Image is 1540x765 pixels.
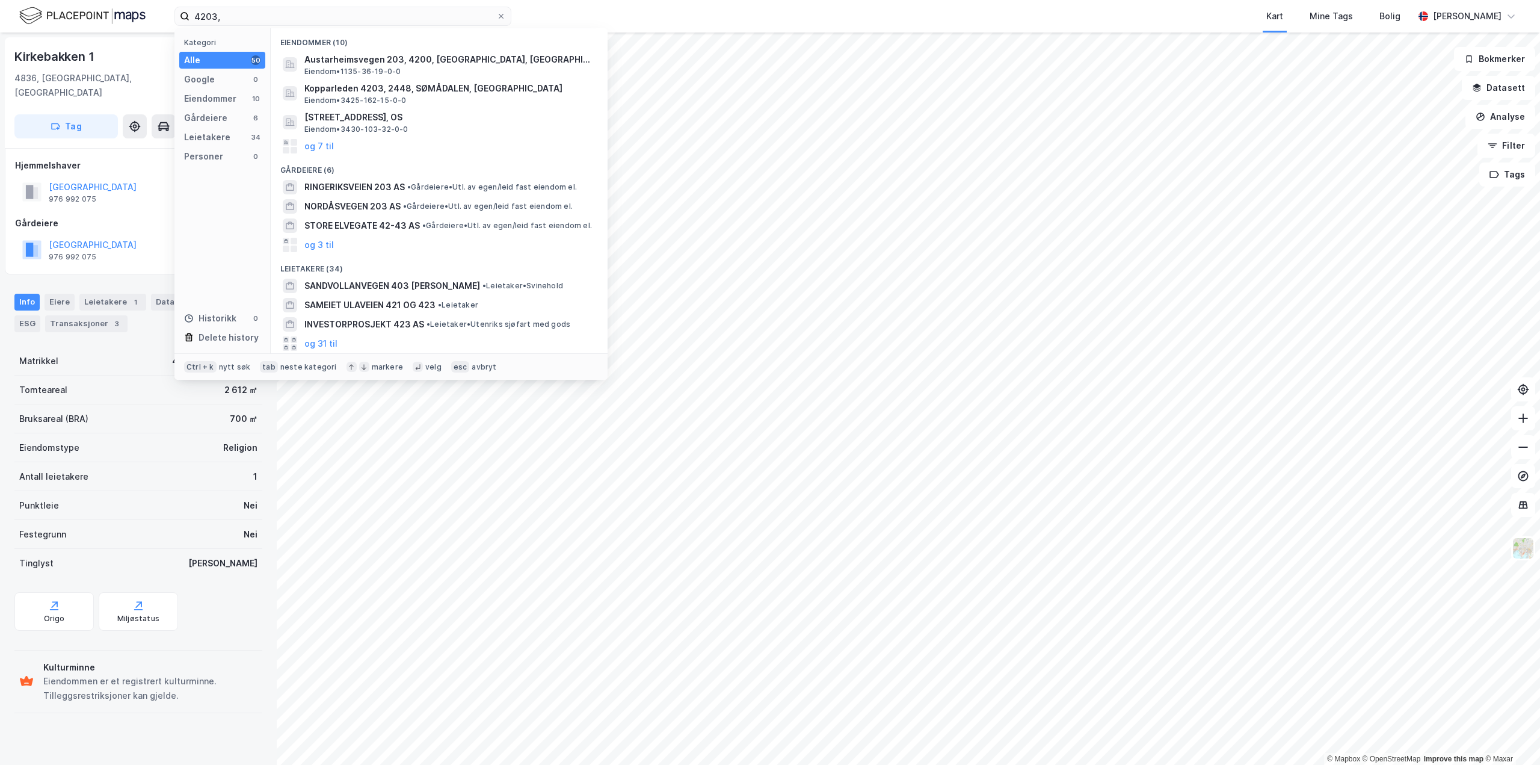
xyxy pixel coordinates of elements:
[407,182,411,191] span: •
[438,300,478,310] span: Leietaker
[1379,9,1400,23] div: Bolig
[14,71,197,100] div: 4836, [GEOGRAPHIC_DATA], [GEOGRAPHIC_DATA]
[304,317,424,332] span: INVESTORPROSJEKT 423 AS
[304,52,593,67] span: Austarheimsvegen 203, 4200, [GEOGRAPHIC_DATA], [GEOGRAPHIC_DATA]
[244,527,257,542] div: Nei
[472,362,496,372] div: avbryt
[1477,134,1535,158] button: Filter
[19,412,88,426] div: Bruksareal (BRA)
[1424,755,1483,763] a: Improve this map
[1462,76,1535,100] button: Datasett
[184,311,236,326] div: Historikk
[1512,537,1535,560] img: Z
[45,315,128,332] div: Transaksjoner
[151,294,196,311] div: Datasett
[184,91,236,106] div: Eiendommer
[304,125,408,134] span: Eiendom • 3430-103-32-0-0
[251,94,260,104] div: 10
[15,158,262,173] div: Hjemmelshaver
[230,412,257,426] div: 700 ㎡
[1310,9,1353,23] div: Mine Tags
[19,441,79,455] div: Eiendomstype
[14,47,96,66] div: Kirkebakken 1
[223,441,257,455] div: Religion
[19,383,67,397] div: Tomteareal
[280,362,337,372] div: neste kategori
[422,221,592,231] span: Gårdeiere • Utl. av egen/leid fast eiendom el.
[184,38,265,47] div: Kategori
[253,469,257,484] div: 1
[304,81,593,96] span: Kopparleden 4203, 2448, SØMÅDALEN, [GEOGRAPHIC_DATA]
[251,113,260,123] div: 6
[304,298,436,312] span: SAMEIET ULAVEIEN 421 OG 423
[199,330,259,345] div: Delete history
[304,279,480,293] span: SANDVOLLANVEGEN 403 [PERSON_NAME]
[43,660,257,675] div: Kulturminne
[43,674,257,703] div: Eiendommen er et registrert kulturminne. Tilleggsrestriksjoner kan gjelde.
[14,114,118,138] button: Tag
[425,362,442,372] div: velg
[184,53,200,67] div: Alle
[49,252,96,262] div: 976 992 075
[482,281,486,290] span: •
[1327,755,1360,763] a: Mapbox
[184,130,230,144] div: Leietakere
[15,216,262,231] div: Gårdeiere
[44,614,65,624] div: Origo
[1433,9,1501,23] div: [PERSON_NAME]
[219,362,251,372] div: nytt søk
[422,221,426,230] span: •
[1465,105,1535,129] button: Analyse
[184,111,227,125] div: Gårdeiere
[251,132,260,142] div: 34
[1479,163,1535,187] button: Tags
[372,362,403,372] div: markere
[189,7,496,25] input: Søk på adresse, matrikkel, gårdeiere, leietakere eller personer
[45,294,75,311] div: Eiere
[403,202,407,211] span: •
[260,361,278,373] div: tab
[19,5,146,26] img: logo.f888ab2527a4732fd821a326f86c7f29.svg
[224,383,257,397] div: 2 612 ㎡
[1266,9,1283,23] div: Kart
[19,469,88,484] div: Antall leietakere
[184,361,217,373] div: Ctrl + k
[304,96,407,105] span: Eiendom • 3425-162-15-0-0
[244,498,257,513] div: Nei
[271,255,608,276] div: Leietakere (34)
[304,180,405,194] span: RINGERIKSVEIEN 203 AS
[304,199,401,214] span: NORDÅSVEGEN 203 AS
[304,238,334,252] button: og 3 til
[251,314,260,323] div: 0
[304,110,593,125] span: [STREET_ADDRESS], OS
[19,354,58,368] div: Matrikkel
[271,28,608,50] div: Eiendommer (10)
[304,67,401,76] span: Eiendom • 1135-36-19-0-0
[403,202,573,211] span: Gårdeiere • Utl. av egen/leid fast eiendom el.
[1480,707,1540,765] iframe: Chat Widget
[251,55,260,65] div: 50
[117,614,159,624] div: Miljøstatus
[482,281,563,291] span: Leietaker • Svinehold
[438,300,442,309] span: •
[1363,755,1421,763] a: OpenStreetMap
[19,527,66,542] div: Festegrunn
[188,556,257,571] div: [PERSON_NAME]
[184,72,215,87] div: Google
[427,320,570,329] span: Leietaker • Utenriks sjøfart med gods
[19,556,54,571] div: Tinglyst
[79,294,146,311] div: Leietakere
[407,182,577,192] span: Gårdeiere • Utl. av egen/leid fast eiendom el.
[49,194,96,204] div: 976 992 075
[111,318,123,330] div: 3
[19,498,59,513] div: Punktleie
[304,139,334,153] button: og 7 til
[304,218,420,233] span: STORE ELVEGATE 42-43 AS
[184,149,223,164] div: Personer
[451,361,470,373] div: esc
[172,354,257,368] div: 4203-501-280-0-0
[251,75,260,84] div: 0
[1454,47,1535,71] button: Bokmerker
[129,296,141,308] div: 1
